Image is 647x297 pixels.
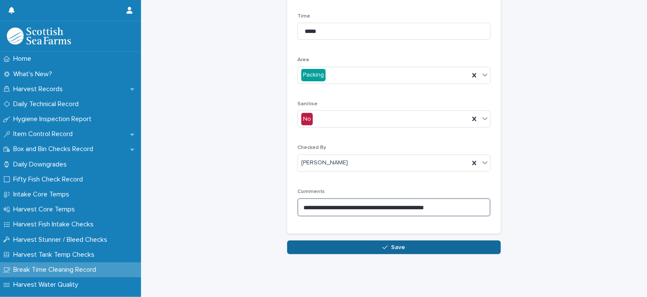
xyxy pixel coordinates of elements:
[301,158,348,167] span: [PERSON_NAME]
[10,236,114,244] p: Harvest Stunner / Bleed Checks
[297,145,326,150] span: Checked By
[10,145,100,153] p: Box and Bin Checks Record
[7,27,71,45] img: mMrefqRFQpe26GRNOUkG
[10,70,59,78] p: What's New?
[301,69,326,81] div: Packing
[10,175,90,184] p: Fifty Fish Check Record
[10,251,101,259] p: Harvest Tank Temp Checks
[10,100,85,108] p: Daily Technical Record
[10,205,82,214] p: Harvest Core Temps
[301,113,313,125] div: No
[10,160,74,169] p: Daily Downgrades
[391,244,406,250] span: Save
[10,220,100,229] p: Harvest Fish Intake Checks
[10,281,85,289] p: Harvest Water Quality
[10,55,38,63] p: Home
[287,241,501,254] button: Save
[10,266,103,274] p: Break Time Cleaning Record
[297,189,325,194] span: Comments
[297,101,318,107] span: Sanitise
[10,115,98,123] p: Hygiene Inspection Report
[10,190,76,199] p: Intake Core Temps
[297,57,309,62] span: Area
[10,130,79,138] p: Item Control Record
[297,14,310,19] span: Time
[10,85,70,93] p: Harvest Records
